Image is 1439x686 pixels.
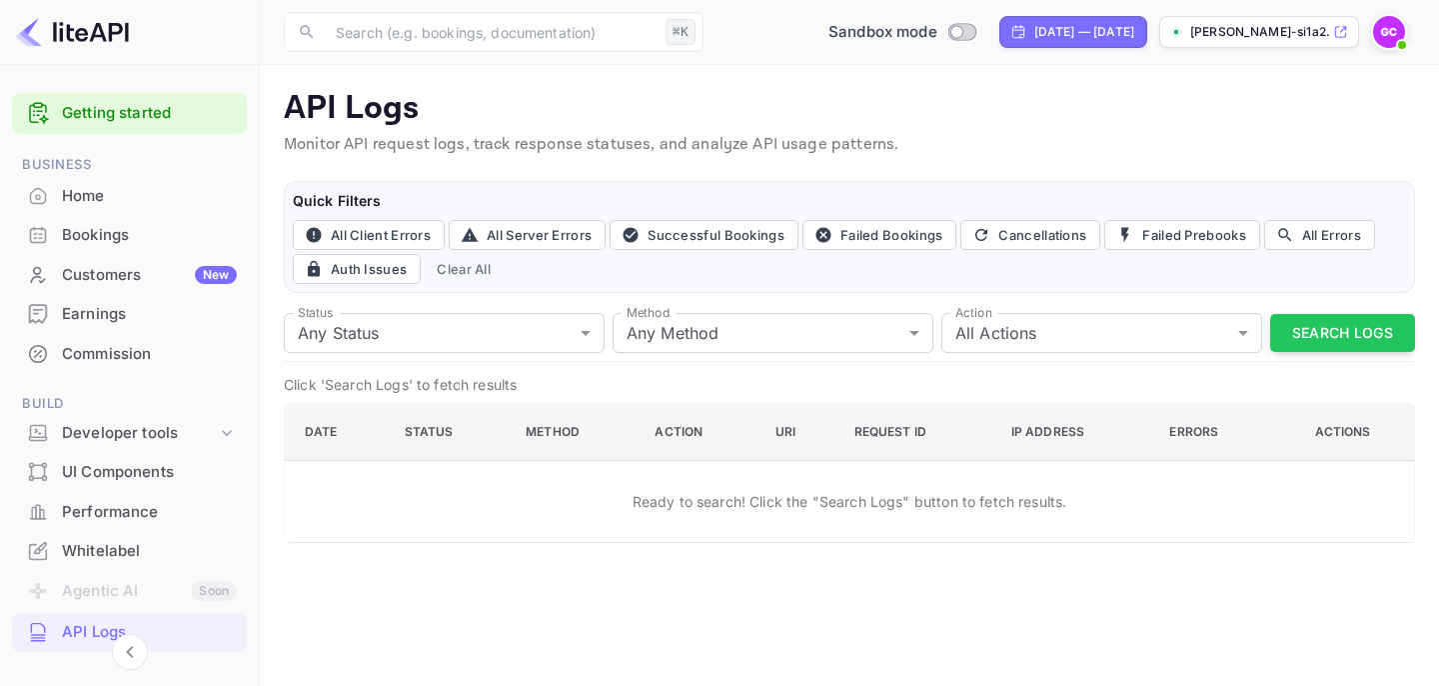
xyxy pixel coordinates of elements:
[62,501,237,524] div: Performance
[999,16,1147,48] div: Click to change the date range period
[62,343,237,366] div: Commission
[12,453,247,492] div: UI Components
[12,216,247,253] a: Bookings
[284,313,605,353] div: Any Status
[62,102,237,125] a: Getting started
[955,304,992,321] label: Action
[1034,23,1134,41] div: [DATE] — [DATE]
[12,532,247,571] div: Whitelabel
[627,304,670,321] label: Method
[1190,23,1329,41] p: [PERSON_NAME]-si1a2...
[828,21,937,44] span: Sandbox mode
[12,154,247,176] span: Business
[960,220,1100,250] button: Cancellations
[510,404,639,461] th: Method
[284,374,1415,395] p: Click 'Search Logs' to fetch results
[284,89,1415,129] p: API Logs
[12,613,247,652] div: API Logs
[12,335,247,372] a: Commission
[284,133,1415,157] p: Monitor API request logs, track response statuses, and analyze API usage patterns.
[1373,16,1405,48] img: Gorgen Carlstrom
[12,295,247,332] a: Earnings
[12,256,247,295] div: CustomersNew
[12,256,247,293] a: CustomersNew
[1275,404,1414,461] th: Actions
[16,16,129,48] img: LiteAPI logo
[12,177,247,216] div: Home
[12,453,247,490] a: UI Components
[1264,220,1375,250] button: All Errors
[389,404,511,461] th: Status
[62,540,237,563] div: Whitelabel
[1104,220,1260,250] button: Failed Prebooks
[62,621,237,644] div: API Logs
[293,220,445,250] button: All Client Errors
[62,422,217,445] div: Developer tools
[12,532,247,569] a: Whitelabel
[12,295,247,334] div: Earnings
[62,264,237,287] div: Customers
[12,416,247,451] div: Developer tools
[12,493,247,532] div: Performance
[12,177,247,214] a: Home
[12,493,247,530] a: Performance
[1153,404,1275,461] th: Errors
[324,12,658,52] input: Search (e.g. bookings, documentation)
[838,404,995,461] th: Request ID
[639,404,758,461] th: Action
[820,21,983,44] div: Switch to Production mode
[613,313,933,353] div: Any Method
[62,461,237,484] div: UI Components
[12,393,247,415] span: Build
[285,404,389,461] th: Date
[1270,314,1415,353] button: Search Logs
[12,613,247,650] a: API Logs
[759,404,838,461] th: URI
[298,304,333,321] label: Status
[941,313,1262,353] div: All Actions
[610,220,798,250] button: Successful Bookings
[293,254,421,284] button: Auth Issues
[429,254,499,284] button: Clear All
[12,335,247,374] div: Commission
[62,185,237,208] div: Home
[12,93,247,134] div: Getting started
[449,220,606,250] button: All Server Errors
[995,404,1154,461] th: IP Address
[12,216,247,255] div: Bookings
[62,303,237,326] div: Earnings
[195,266,237,284] div: New
[802,220,957,250] button: Failed Bookings
[62,224,237,247] div: Bookings
[112,634,148,670] button: Collapse navigation
[633,491,1067,512] p: Ready to search! Click the "Search Logs" button to fetch results.
[293,190,1406,212] h6: Quick Filters
[666,19,696,45] div: ⌘K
